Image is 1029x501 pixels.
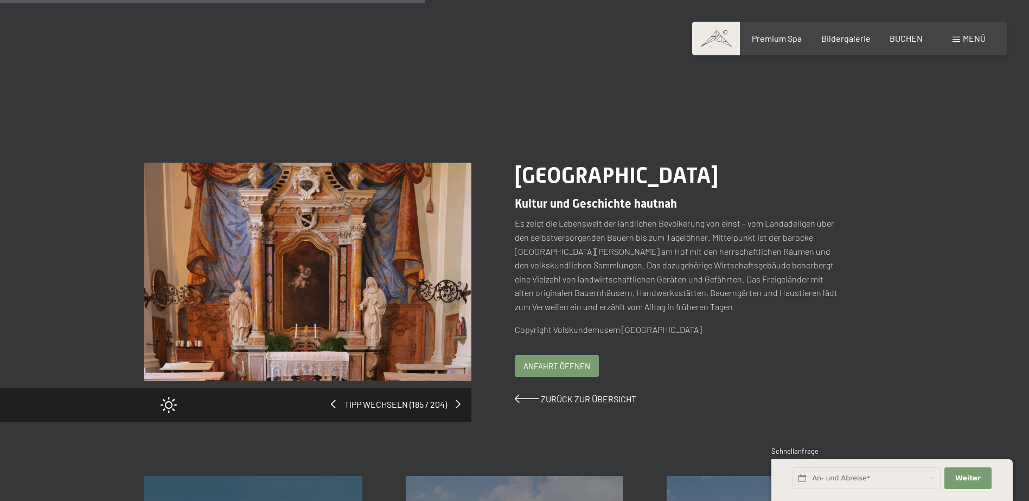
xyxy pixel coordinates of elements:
[821,33,871,43] a: Bildergalerie
[752,33,802,43] a: Premium Spa
[515,394,636,404] a: Zurück zur Übersicht
[515,323,842,337] p: Copyright Volskundemusem [GEOGRAPHIC_DATA]
[890,33,923,43] a: BUCHEN
[515,163,718,188] span: [GEOGRAPHIC_DATA]
[955,473,981,483] span: Weiter
[541,394,636,404] span: Zurück zur Übersicht
[963,33,986,43] span: Menü
[944,467,991,490] button: Weiter
[523,361,590,372] span: Anfahrt öffnen
[515,197,677,210] span: Kultur und Geschichte hautnah
[515,216,842,313] p: Es zeigt die Lebenswelt der ländlichen Bevölkerung von einst – vom Landadeligen über den selbstve...
[144,163,471,381] img: Volkskundemuseum Dietenheim
[771,447,819,455] span: Schnellanfrage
